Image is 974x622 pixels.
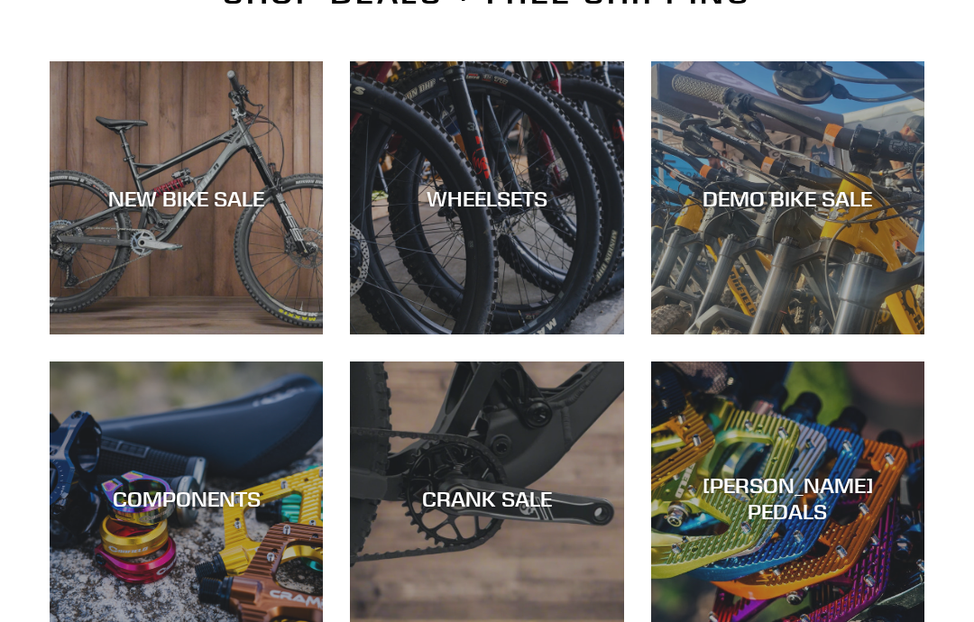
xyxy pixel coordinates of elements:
a: NEW BIKE SALE [50,61,323,334]
a: WHEELSETS [350,61,623,334]
div: DEMO BIKE SALE [651,185,924,211]
div: [PERSON_NAME] PEDALS [651,472,924,525]
div: COMPONENTS [50,486,323,512]
div: CRANK SALE [350,486,623,512]
a: DEMO BIKE SALE [651,61,924,334]
div: WHEELSETS [350,185,623,211]
div: NEW BIKE SALE [50,185,323,211]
